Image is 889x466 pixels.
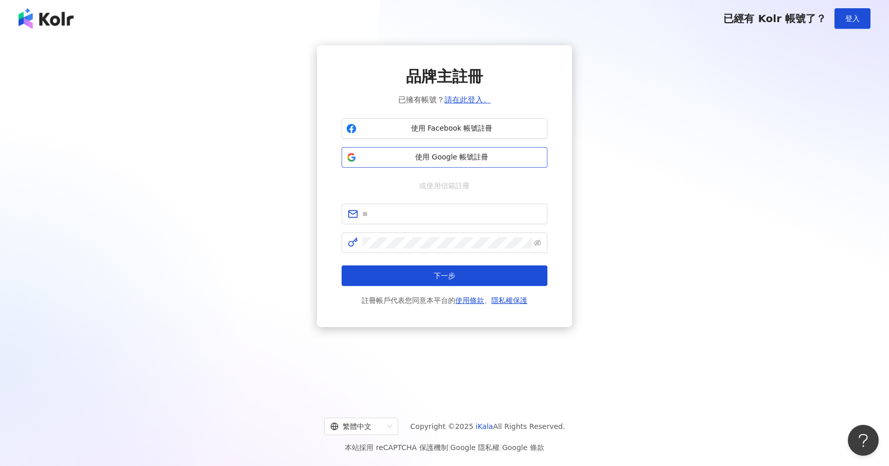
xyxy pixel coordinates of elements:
[406,66,483,87] span: 品牌主註冊
[534,239,541,246] span: eye-invisible
[342,147,547,168] button: 使用 Google 帳號註冊
[412,180,477,191] span: 或使用信箱註冊
[411,420,565,433] span: Copyright © 2025 All Rights Reserved.
[362,294,527,307] span: 註冊帳戶代表您同意本平台的 、
[723,12,826,25] span: 已經有 Kolr 帳號了？
[345,441,544,454] span: 本站採用 reCAPTCHA 保護機制
[455,296,484,304] a: 使用條款
[491,296,527,304] a: 隱私權保護
[450,443,500,452] a: Google 隱私權
[342,265,547,286] button: 下一步
[845,14,860,23] span: 登入
[330,418,383,435] div: 繁體中文
[444,95,491,104] a: 請在此登入。
[19,8,74,29] img: logo
[848,425,879,456] iframe: Help Scout Beacon - Open
[502,443,544,452] a: Google 條款
[500,443,502,452] span: |
[361,123,543,134] span: 使用 Facebook 帳號註冊
[398,94,491,106] span: 已擁有帳號？
[434,272,455,280] span: 下一步
[834,8,870,29] button: 登入
[361,152,543,163] span: 使用 Google 帳號註冊
[476,422,493,431] a: iKala
[342,118,547,139] button: 使用 Facebook 帳號註冊
[448,443,451,452] span: |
